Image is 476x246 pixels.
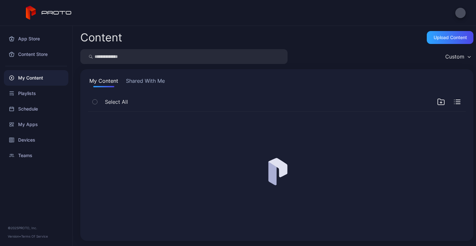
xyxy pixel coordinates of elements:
[4,148,68,163] a: Teams
[427,31,473,44] button: Upload Content
[4,31,68,47] a: App Store
[4,47,68,62] a: Content Store
[4,86,68,101] a: Playlists
[80,32,122,43] div: Content
[4,70,68,86] a: My Content
[442,49,473,64] button: Custom
[4,101,68,117] a: Schedule
[105,98,128,106] span: Select All
[21,234,48,238] a: Terms Of Service
[8,225,64,230] div: © 2025 PROTO, Inc.
[125,77,166,87] button: Shared With Me
[434,35,467,40] div: Upload Content
[445,53,464,60] div: Custom
[4,132,68,148] a: Devices
[88,77,119,87] button: My Content
[4,117,68,132] a: My Apps
[8,234,21,238] span: Version •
